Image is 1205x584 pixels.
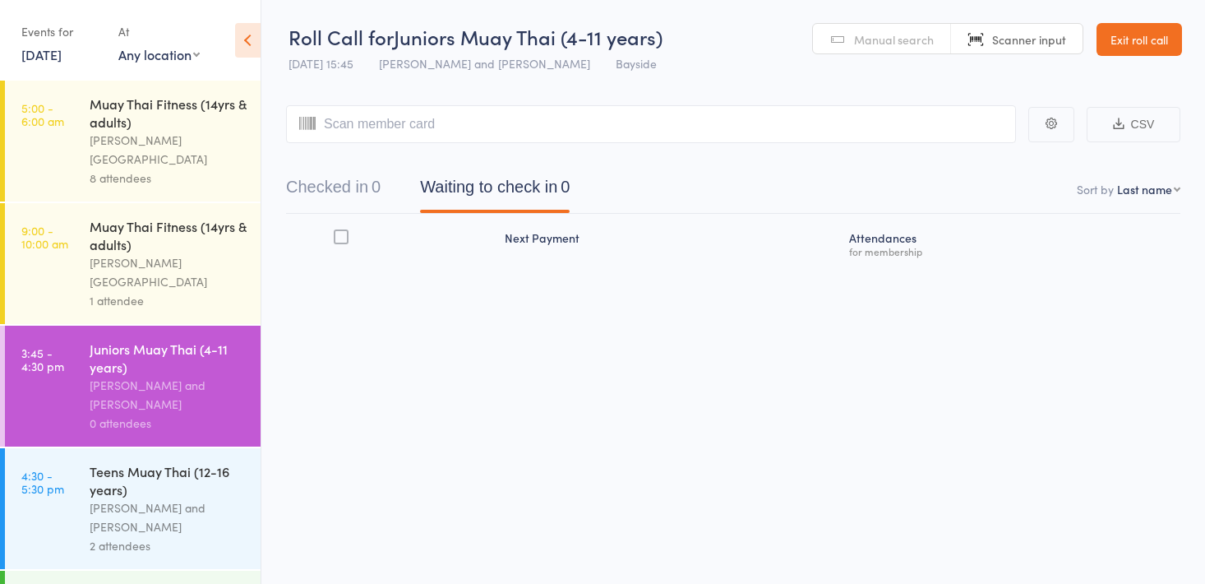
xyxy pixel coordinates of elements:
[90,340,247,376] div: Juniors Muay Thai (4-11 years)
[498,221,843,265] div: Next Payment
[379,55,590,72] span: [PERSON_NAME] and [PERSON_NAME]
[1097,23,1182,56] a: Exit roll call
[286,169,381,213] button: Checked in0
[420,169,570,213] button: Waiting to check in0
[21,346,64,373] time: 3:45 - 4:30 pm
[90,498,247,536] div: [PERSON_NAME] and [PERSON_NAME]
[5,203,261,324] a: 9:00 -10:00 amMuay Thai Fitness (14yrs & adults)[PERSON_NAME][GEOGRAPHIC_DATA]1 attendee
[90,169,247,188] div: 8 attendees
[5,448,261,569] a: 4:30 -5:30 pmTeens Muay Thai (12-16 years)[PERSON_NAME] and [PERSON_NAME]2 attendees
[90,95,247,131] div: Muay Thai Fitness (14yrs & adults)
[90,291,247,310] div: 1 attendee
[849,246,1174,257] div: for membership
[21,101,64,127] time: 5:00 - 6:00 am
[90,462,247,498] div: Teens Muay Thai (12-16 years)
[5,326,261,447] a: 3:45 -4:30 pmJuniors Muay Thai (4-11 years)[PERSON_NAME] and [PERSON_NAME]0 attendees
[289,55,353,72] span: [DATE] 15:45
[1087,107,1180,142] button: CSV
[1077,181,1114,197] label: Sort by
[561,178,570,196] div: 0
[1117,181,1172,197] div: Last name
[90,131,247,169] div: [PERSON_NAME][GEOGRAPHIC_DATA]
[21,45,62,63] a: [DATE]
[394,23,663,50] span: Juniors Muay Thai (4-11 years)
[286,105,1016,143] input: Scan member card
[90,536,247,555] div: 2 attendees
[992,31,1066,48] span: Scanner input
[90,217,247,253] div: Muay Thai Fitness (14yrs & adults)
[843,221,1180,265] div: Atten­dances
[90,376,247,414] div: [PERSON_NAME] and [PERSON_NAME]
[90,414,247,433] div: 0 attendees
[5,81,261,202] a: 5:00 -6:00 amMuay Thai Fitness (14yrs & adults)[PERSON_NAME][GEOGRAPHIC_DATA]8 attendees
[21,224,68,250] time: 9:00 - 10:00 am
[372,178,381,196] div: 0
[118,45,200,63] div: Any location
[90,253,247,291] div: [PERSON_NAME][GEOGRAPHIC_DATA]
[21,469,64,495] time: 4:30 - 5:30 pm
[118,18,200,45] div: At
[21,18,102,45] div: Events for
[616,55,657,72] span: Bayside
[289,23,394,50] span: Roll Call for
[854,31,934,48] span: Manual search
